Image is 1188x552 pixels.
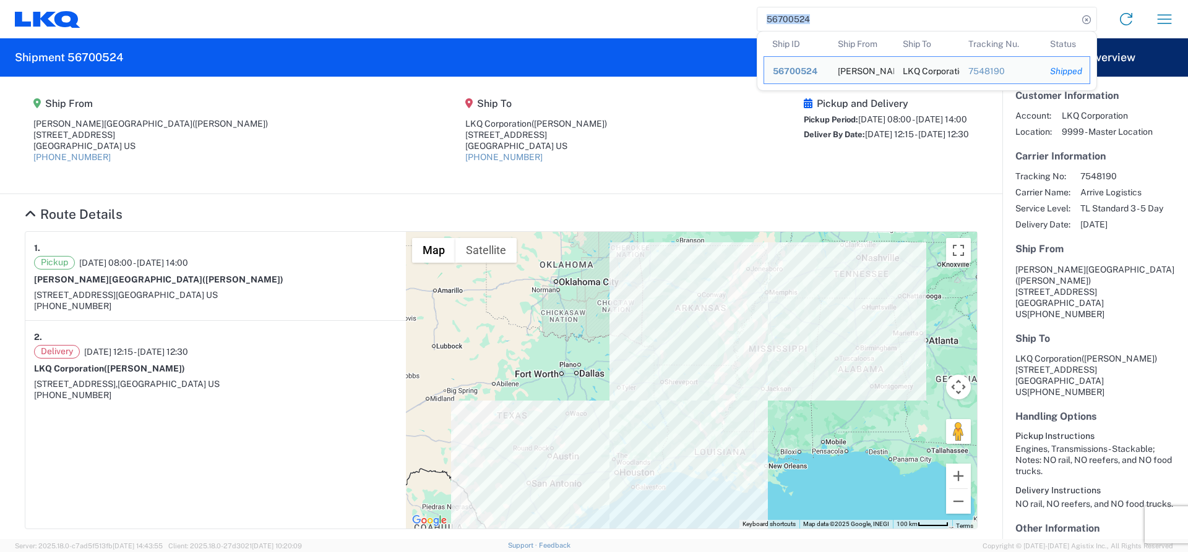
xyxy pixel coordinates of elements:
span: [DATE] 14:43:55 [113,542,163,550]
h5: Ship From [33,98,268,109]
button: Show satellite imagery [455,238,517,263]
span: 9999 - Master Location [1062,126,1153,137]
span: 100 km [897,520,918,527]
button: Zoom in [946,464,971,488]
span: [DATE] [1080,219,1163,230]
span: Tracking No: [1015,171,1070,182]
a: Feedback [539,541,570,549]
h5: Other Information [1015,522,1175,534]
span: [DATE] 08:00 - [DATE] 14:00 [858,114,967,124]
div: [GEOGRAPHIC_DATA] US [465,140,607,151]
strong: 1. [34,240,40,256]
span: Carrier Name: [1015,187,1070,198]
address: [GEOGRAPHIC_DATA] US [1015,264,1175,320]
span: Pickup Period: [804,115,858,124]
span: Service Level: [1015,203,1070,214]
span: [GEOGRAPHIC_DATA] US [118,379,220,389]
span: [PHONE_NUMBER] [1027,309,1104,319]
button: Zoom out [946,489,971,514]
div: [PHONE_NUMBER] [34,389,397,401]
button: Show street map [412,238,455,263]
div: [GEOGRAPHIC_DATA] US [33,140,268,151]
span: [DATE] 12:15 - [DATE] 12:30 [865,129,969,139]
span: Client: 2025.18.0-27d3021 [168,542,302,550]
img: Google [409,512,450,529]
th: Ship ID [764,32,829,56]
span: LKQ Corporation [1062,110,1153,121]
table: Search Results [764,32,1096,90]
span: 56700524 [773,66,817,76]
span: Account: [1015,110,1052,121]
span: TL Standard 3 - 5 Day [1080,203,1163,214]
span: [STREET_ADDRESS] [1015,287,1097,297]
span: ([PERSON_NAME]) [104,363,185,373]
span: ([PERSON_NAME]) [192,119,268,129]
div: [STREET_ADDRESS] [465,129,607,140]
div: NO rail, NO reefers, and NO food trucks. [1015,498,1175,509]
a: Hide Details [25,206,123,222]
div: LKQ Corporation [903,57,951,83]
div: [PHONE_NUMBER] [34,300,397,312]
span: Server: 2025.18.0-c7ad5f513fb [15,542,163,550]
div: Engines, Transmissions - Stackable; Notes: NO rail, NO reefers, and NO food trucks. [1015,443,1175,477]
span: Location: [1015,126,1052,137]
span: 7548190 [1080,171,1163,182]
span: Arrive Logistics [1080,187,1163,198]
div: [STREET_ADDRESS] [33,129,268,140]
strong: [PERSON_NAME][GEOGRAPHIC_DATA] [34,274,283,284]
h2: Shipment 56700524 [15,50,123,65]
strong: 2. [34,329,42,345]
h5: Customer Information [1015,90,1175,101]
th: Status [1041,32,1090,56]
span: ([PERSON_NAME]) [1082,354,1157,363]
div: 56700524 [773,66,820,77]
span: Deliver By Date: [804,130,865,139]
span: ([PERSON_NAME]) [1015,276,1091,286]
h5: Pickup and Delivery [804,98,969,109]
th: Ship To [894,32,960,56]
div: 7548190 [968,66,1033,77]
h5: Ship To [465,98,607,109]
h5: Handling Options [1015,410,1175,422]
span: [GEOGRAPHIC_DATA] US [116,290,218,300]
button: Keyboard shortcuts [742,520,796,529]
div: Shipped [1050,66,1081,77]
span: [STREET_ADDRESS] [34,290,116,300]
span: [STREET_ADDRESS], [34,379,118,389]
address: [GEOGRAPHIC_DATA] US [1015,353,1175,397]
h5: Carrier Information [1015,150,1175,162]
h5: Ship To [1015,333,1175,344]
a: Terms [956,522,973,529]
span: Copyright © [DATE]-[DATE] Agistix Inc., All Rights Reserved [983,540,1173,551]
span: ([PERSON_NAME]) [202,274,283,284]
h6: Delivery Instructions [1015,485,1175,496]
a: Open this area in Google Maps (opens a new window) [409,512,450,529]
span: ([PERSON_NAME]) [532,119,607,129]
div: [PERSON_NAME][GEOGRAPHIC_DATA] [33,118,268,129]
a: [PHONE_NUMBER] [33,152,111,162]
span: Delivery Date: [1015,219,1070,230]
h5: Ship From [1015,243,1175,255]
button: Toggle fullscreen view [946,238,971,263]
span: [PERSON_NAME][GEOGRAPHIC_DATA] [1015,265,1174,274]
button: Drag Pegman onto the map to open Street View [946,419,971,444]
span: Map data ©2025 Google, INEGI [803,520,889,527]
th: Tracking Nu. [960,32,1041,56]
a: Support [508,541,539,549]
div: O'Reilly- Horn Lake [838,57,886,83]
button: Map Scale: 100 km per 46 pixels [893,520,952,529]
input: Shipment, tracking or reference number [757,7,1078,31]
span: [PHONE_NUMBER] [1027,387,1104,397]
span: LKQ Corporation [STREET_ADDRESS] [1015,354,1157,375]
button: Map camera controls [946,375,971,399]
span: [DATE] 10:20:09 [252,542,302,550]
span: [DATE] 08:00 - [DATE] 14:00 [79,257,188,268]
span: Pickup [34,256,75,270]
a: [PHONE_NUMBER] [465,152,543,162]
div: LKQ Corporation [465,118,607,129]
th: Ship From [829,32,895,56]
span: Delivery [34,345,80,359]
strong: LKQ Corporation [34,363,185,373]
h6: Pickup Instructions [1015,431,1175,441]
span: [DATE] 12:15 - [DATE] 12:30 [84,346,188,357]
